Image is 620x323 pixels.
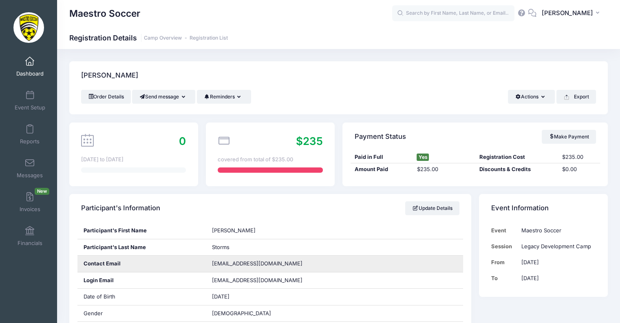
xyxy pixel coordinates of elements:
[11,222,49,250] a: Financials
[518,223,596,238] td: Maestro Soccer
[17,172,43,179] span: Messages
[392,5,514,22] input: Search by First Name, Last Name, or Email...
[536,4,608,23] button: [PERSON_NAME]
[417,154,429,161] span: Yes
[491,254,518,270] td: From
[77,223,206,239] div: Participant's First Name
[20,138,40,145] span: Reports
[16,70,44,77] span: Dashboard
[77,272,206,289] div: Login Email
[558,165,600,174] div: $0.00
[556,90,596,104] button: Export
[351,153,413,161] div: Paid in Full
[20,206,40,213] span: Invoices
[475,153,558,161] div: Registration Cost
[491,270,518,286] td: To
[296,135,323,147] span: $235
[11,86,49,115] a: Event Setup
[475,165,558,174] div: Discounts & Credits
[518,254,596,270] td: [DATE]
[69,4,140,23] h1: Maestro Soccer
[413,165,475,174] div: $235.00
[132,90,195,104] button: Send message
[15,104,45,111] span: Event Setup
[491,223,518,238] td: Event
[18,240,42,247] span: Financials
[179,135,186,147] span: 0
[212,227,256,234] span: [PERSON_NAME]
[11,52,49,81] a: Dashboard
[212,310,271,316] span: [DEMOGRAPHIC_DATA]
[77,256,206,272] div: Contact Email
[197,90,251,104] button: Reminders
[77,305,206,322] div: Gender
[212,260,302,267] span: [EMAIL_ADDRESS][DOMAIN_NAME]
[35,188,49,195] span: New
[542,9,593,18] span: [PERSON_NAME]
[77,239,206,256] div: Participant's Last Name
[212,276,314,285] span: [EMAIL_ADDRESS][DOMAIN_NAME]
[212,244,229,250] span: Storms
[81,197,160,220] h4: Participant's Information
[81,156,186,164] div: [DATE] to [DATE]
[542,130,596,144] a: Make Payment
[508,90,555,104] button: Actions
[77,289,206,305] div: Date of Birth
[212,293,229,300] span: [DATE]
[144,35,182,41] a: Camp Overview
[355,125,406,148] h4: Payment Status
[218,156,322,164] div: covered from total of $235.00
[491,238,518,254] td: Session
[69,33,228,42] h1: Registration Details
[11,120,49,149] a: Reports
[405,201,459,215] a: Update Details
[190,35,228,41] a: Registration List
[491,197,549,220] h4: Event Information
[81,64,138,87] h4: [PERSON_NAME]
[11,188,49,216] a: InvoicesNew
[11,154,49,183] a: Messages
[13,12,44,43] img: Maestro Soccer
[558,153,600,161] div: $235.00
[351,165,413,174] div: Amount Paid
[518,270,596,286] td: [DATE]
[81,90,131,104] a: Order Details
[518,238,596,254] td: Legacy Development Camp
